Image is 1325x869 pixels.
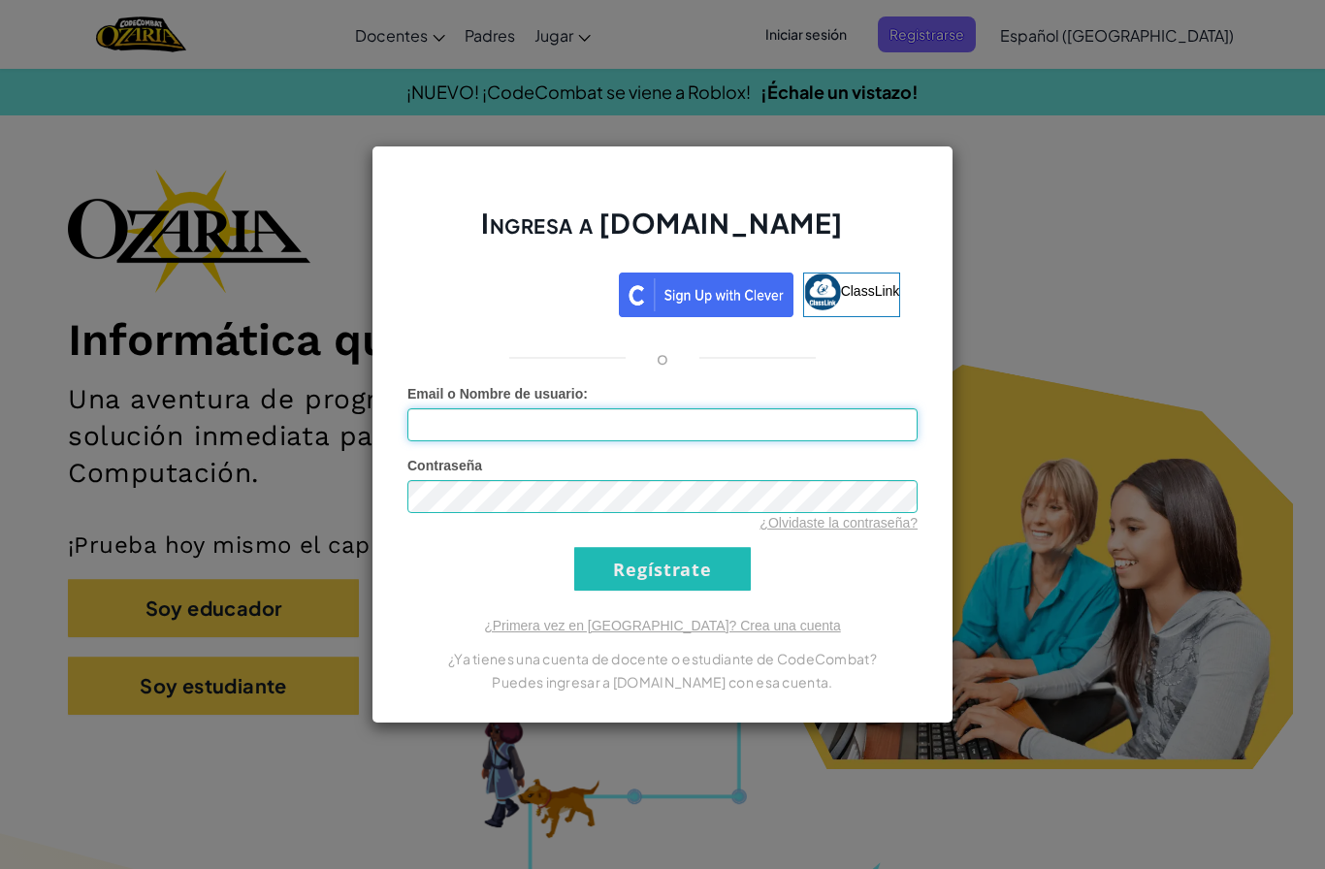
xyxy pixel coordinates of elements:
a: ¿Primera vez en [GEOGRAPHIC_DATA]? Crea una cuenta [484,618,841,633]
p: ¿Ya tienes una cuenta de docente o estudiante de CodeCombat? [407,647,918,670]
span: Email o Nombre de usuario [407,386,583,402]
input: Regístrate [574,547,751,591]
iframe: Diálogo de Acceder con Google [926,19,1306,313]
a: ¿Olvidaste la contraseña? [759,515,918,531]
span: Contraseña [407,458,482,473]
iframe: Botón de Acceder con Google [415,271,619,313]
p: Puedes ingresar a [DOMAIN_NAME] con esa cuenta. [407,670,918,693]
img: clever_sso_button@2x.png [619,273,793,317]
p: o [657,346,668,370]
span: ClassLink [841,283,900,299]
label: : [407,384,588,403]
a: Acceder con Google. Se abre en una pestaña nueva [425,273,609,317]
h2: Ingresa a [DOMAIN_NAME] [407,205,918,261]
div: Acceder con Google. Se abre en una pestaña nueva [425,271,609,313]
img: classlink-logo-small.png [804,274,841,310]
